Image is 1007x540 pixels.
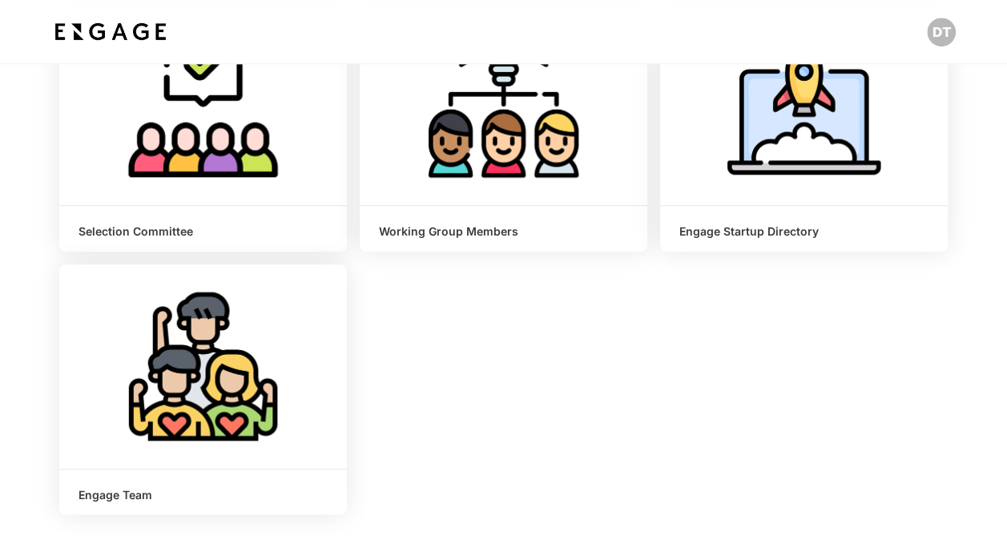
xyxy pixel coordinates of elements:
[927,18,956,46] img: Profile picture of David Torres
[79,489,328,502] h6: Engage Team
[379,225,628,239] h6: Working Group Members
[51,18,170,46] img: bdf1fb74-1727-4ba0-a5bd-bc74ae9fc70b.jpeg
[927,18,956,46] button: Open profile menu
[679,225,928,239] h6: Engage Startup Directory
[79,225,328,239] h6: Selection Committee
